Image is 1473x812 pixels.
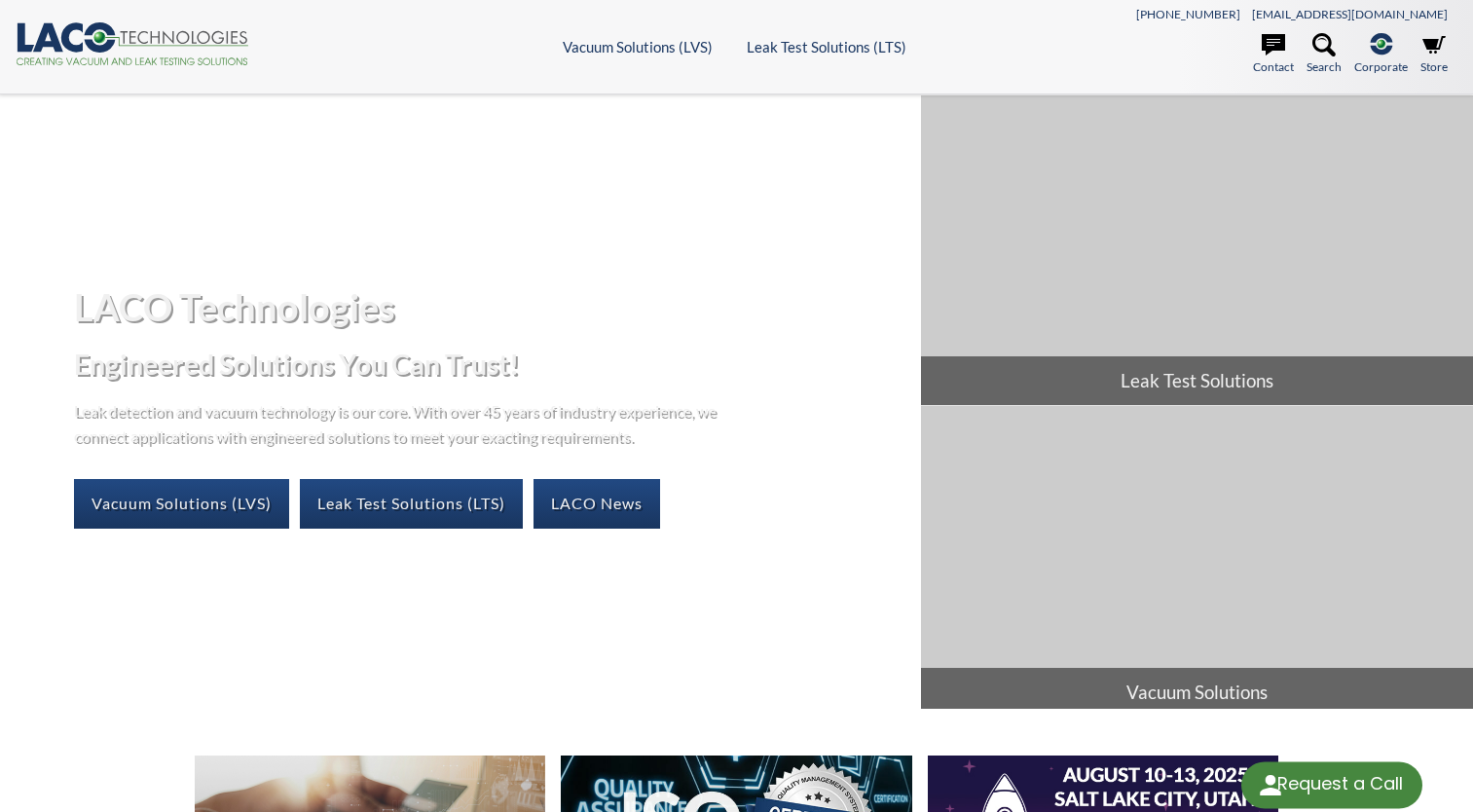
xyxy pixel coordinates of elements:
[1277,761,1403,806] div: Request a Call
[747,38,906,55] a: Leak Test Solutions (LTS)
[74,283,905,331] h1: LACO Technologies
[921,668,1473,717] span: Vacuum Solutions
[921,95,1473,405] a: Leak Test Solutions
[534,479,660,528] a: LACO News
[300,479,523,528] a: Leak Test Solutions (LTS)
[1241,761,1422,808] div: Request a Call
[563,38,713,55] a: Vacuum Solutions (LVS)
[1136,7,1240,21] a: [PHONE_NUMBER]
[921,406,1473,716] a: Vacuum Solutions
[74,398,726,448] p: Leak detection and vacuum technology is our core. With over 45 years of industry experience, we c...
[1252,7,1448,21] a: [EMAIL_ADDRESS][DOMAIN_NAME]
[921,356,1473,405] span: Leak Test Solutions
[74,347,905,383] h2: Engineered Solutions You Can Trust!
[1420,33,1448,76] a: Store
[1354,57,1408,76] span: Corporate
[1307,33,1342,76] a: Search
[1253,33,1294,76] a: Contact
[74,479,289,528] a: Vacuum Solutions (LVS)
[1255,769,1286,800] img: round button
